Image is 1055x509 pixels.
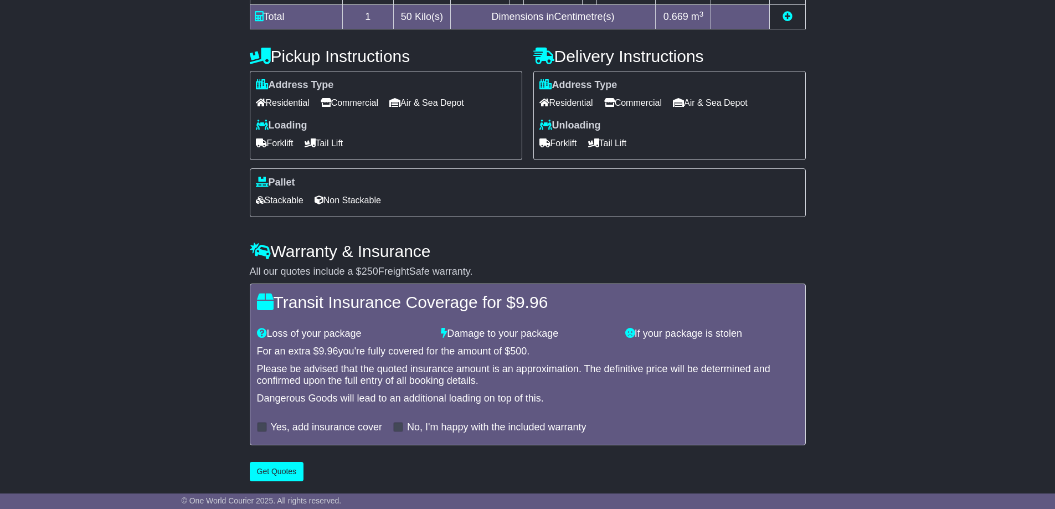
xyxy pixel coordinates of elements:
[539,135,577,152] span: Forklift
[257,293,799,311] h4: Transit Insurance Coverage for $
[663,11,688,22] span: 0.669
[250,242,806,260] h4: Warranty & Insurance
[256,79,334,91] label: Address Type
[539,79,617,91] label: Address Type
[315,192,381,209] span: Non Stackable
[394,5,451,29] td: Kilo(s)
[435,328,620,340] div: Damage to your package
[691,11,704,22] span: m
[271,421,382,434] label: Yes, add insurance cover
[251,328,436,340] div: Loss of your package
[319,346,338,357] span: 9.96
[256,94,310,111] span: Residential
[620,328,804,340] div: If your package is stolen
[305,135,343,152] span: Tail Lift
[257,346,799,358] div: For an extra $ you're fully covered for the amount of $ .
[699,10,704,18] sup: 3
[250,5,342,29] td: Total
[250,462,304,481] button: Get Quotes
[588,135,627,152] span: Tail Lift
[450,5,656,29] td: Dimensions in Centimetre(s)
[250,266,806,278] div: All our quotes include a $ FreightSafe warranty.
[321,94,378,111] span: Commercial
[256,120,307,132] label: Loading
[362,266,378,277] span: 250
[256,135,294,152] span: Forklift
[250,47,522,65] h4: Pickup Instructions
[342,5,394,29] td: 1
[539,94,593,111] span: Residential
[389,94,464,111] span: Air & Sea Depot
[257,393,799,405] div: Dangerous Goods will lead to an additional loading on top of this.
[783,11,792,22] a: Add new item
[516,293,548,311] span: 9.96
[256,177,295,189] label: Pallet
[533,47,806,65] h4: Delivery Instructions
[401,11,412,22] span: 50
[604,94,662,111] span: Commercial
[257,363,799,387] div: Please be advised that the quoted insurance amount is an approximation. The definitive price will...
[182,496,342,505] span: © One World Courier 2025. All rights reserved.
[673,94,748,111] span: Air & Sea Depot
[539,120,601,132] label: Unloading
[407,421,586,434] label: No, I'm happy with the included warranty
[510,346,527,357] span: 500
[256,192,303,209] span: Stackable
